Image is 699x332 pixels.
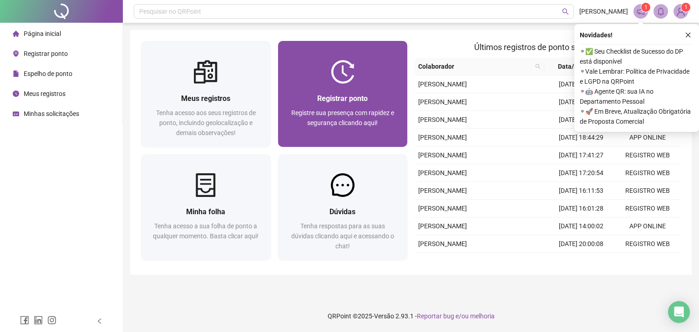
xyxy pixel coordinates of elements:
a: Meus registrosTenha acesso aos seus registros de ponto, incluindo geolocalização e demais observa... [141,41,271,147]
span: facebook [20,316,29,325]
span: [PERSON_NAME] [418,240,467,247]
td: [DATE] 16:01:28 [548,200,614,217]
span: Registre sua presença com rapidez e segurança clicando aqui! [291,109,394,126]
footer: QRPoint © 2025 - 2.93.1 - [123,300,699,332]
td: REGISTRO WEB [614,235,681,253]
td: REGISTRO WEB [614,164,681,182]
span: Dúvidas [329,207,355,216]
td: [DATE] 14:00:02 [548,217,614,235]
td: REGISTRO WEB [614,200,681,217]
div: Open Intercom Messenger [668,301,690,323]
span: clock-circle [13,91,19,97]
td: REGISTRO WEB [614,146,681,164]
span: Meus registros [24,90,66,97]
span: [PERSON_NAME] [418,151,467,159]
td: [DATE] 13:59:51 [548,75,614,93]
td: [DATE] 16:11:53 [548,182,614,200]
span: ⚬ 🚀 Em Breve, Atualização Obrigatória de Proposta Comercial [580,106,694,126]
span: Tenha acesso aos seus registros de ponto, incluindo geolocalização e demais observações! [156,109,256,136]
span: Minha folha [186,207,225,216]
a: Minha folhaTenha acesso a sua folha de ponto a qualquer momento. Basta clicar aqui! [141,154,271,260]
td: [DATE] 17:20:54 [548,164,614,182]
span: schedule [13,111,19,117]
span: left [96,318,103,324]
td: [DATE] 20:00:04 [548,93,614,111]
span: [PERSON_NAME] [418,222,467,230]
a: Registrar pontoRegistre sua presença com rapidez e segurança clicando aqui! [278,41,408,147]
span: [PERSON_NAME] [418,134,467,141]
span: Meus registros [181,94,230,103]
td: [DATE] 17:41:27 [548,146,614,164]
td: REGISTRO WEB [614,253,681,271]
span: [PERSON_NAME] [418,116,467,123]
span: [PERSON_NAME] [418,169,467,176]
td: APP ONLINE [614,129,681,146]
span: Reportar bug e/ou melhoria [417,312,495,320]
a: DúvidasTenha respostas para as suas dúvidas clicando aqui e acessando o chat! [278,154,408,260]
span: Registrar ponto [317,94,368,103]
span: instagram [47,316,56,325]
span: Tenha acesso a sua folha de ponto a qualquer momento. Basta clicar aqui! [153,222,258,240]
span: Minhas solicitações [24,110,79,117]
span: Tenha respostas para as suas dúvidas clicando aqui e acessando o chat! [291,222,394,250]
span: [PERSON_NAME] [418,98,467,106]
span: linkedin [34,316,43,325]
span: Versão [374,312,394,320]
td: [DATE] 18:51:41 [548,253,614,271]
td: [DATE] 18:54:31 [548,111,614,129]
td: [DATE] 20:00:08 [548,235,614,253]
span: [PERSON_NAME] [418,80,467,88]
span: ⚬ 🤖 Agente QR: sua IA no Departamento Pessoal [580,86,694,106]
td: [DATE] 18:44:29 [548,129,614,146]
span: [PERSON_NAME] [418,205,467,212]
td: APP ONLINE [614,217,681,235]
td: REGISTRO WEB [614,182,681,200]
span: [PERSON_NAME] [418,187,467,194]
